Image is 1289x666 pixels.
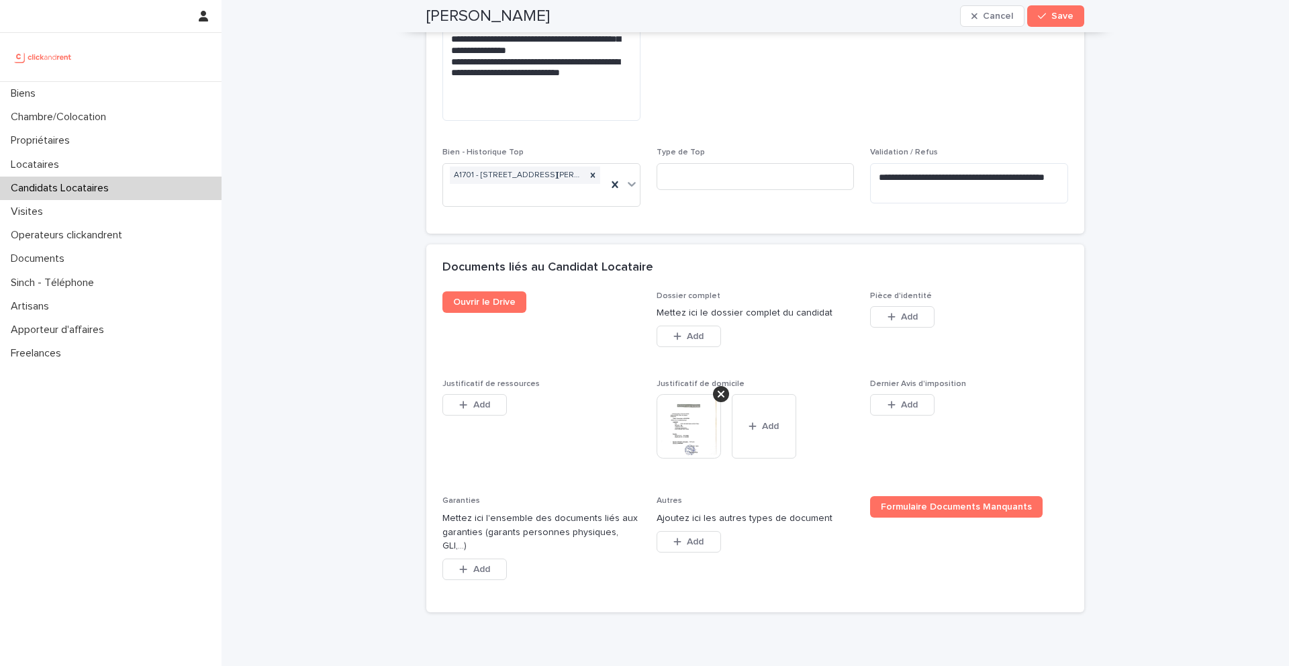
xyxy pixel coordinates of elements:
[442,512,640,553] p: Mettez ici l'ensemble des documents liés aux garanties (garants personnes physiques, GLI,...)
[450,166,585,185] div: A1701 - [STREET_ADDRESS][PERSON_NAME]
[657,380,745,388] span: Justificatif de domicile
[5,300,60,313] p: Artisans
[657,292,720,300] span: Dossier complet
[5,252,75,265] p: Documents
[5,111,117,124] p: Chambre/Colocation
[453,297,516,307] span: Ouvrir le Drive
[870,394,935,416] button: Add
[5,134,81,147] p: Propriétaires
[442,260,653,275] h2: Documents liés au Candidat Locataire
[5,324,115,336] p: Apporteur d'affaires
[442,559,507,580] button: Add
[762,422,779,431] span: Add
[5,205,54,218] p: Visites
[442,148,524,156] span: Bien - Historique Top
[442,394,507,416] button: Add
[870,380,966,388] span: Dernier Avis d'imposition
[881,502,1032,512] span: Formulaire Documents Manquants
[442,380,540,388] span: Justificatif de ressources
[5,158,70,171] p: Locataires
[657,326,721,347] button: Add
[657,306,855,320] p: Mettez ici le dossier complet du candidat
[901,400,918,410] span: Add
[687,537,704,546] span: Add
[5,347,72,360] p: Freelances
[901,312,918,322] span: Add
[732,394,796,459] button: Add
[442,291,526,313] a: Ouvrir le Drive
[657,512,855,526] p: Ajoutez ici les autres types de document
[960,5,1024,27] button: Cancel
[870,148,938,156] span: Validation / Refus
[657,531,721,553] button: Add
[657,148,705,156] span: Type de Top
[473,565,490,574] span: Add
[870,292,932,300] span: Pièce d'identité
[5,277,105,289] p: Sinch - Téléphone
[5,87,46,100] p: Biens
[1051,11,1073,21] span: Save
[870,306,935,328] button: Add
[1027,5,1084,27] button: Save
[5,182,120,195] p: Candidats Locataires
[426,7,550,26] h2: [PERSON_NAME]
[657,497,682,505] span: Autres
[870,496,1043,518] a: Formulaire Documents Manquants
[5,229,133,242] p: Operateurs clickandrent
[687,332,704,341] span: Add
[442,497,480,505] span: Garanties
[11,44,76,70] img: UCB0brd3T0yccxBKYDjQ
[473,400,490,410] span: Add
[983,11,1013,21] span: Cancel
